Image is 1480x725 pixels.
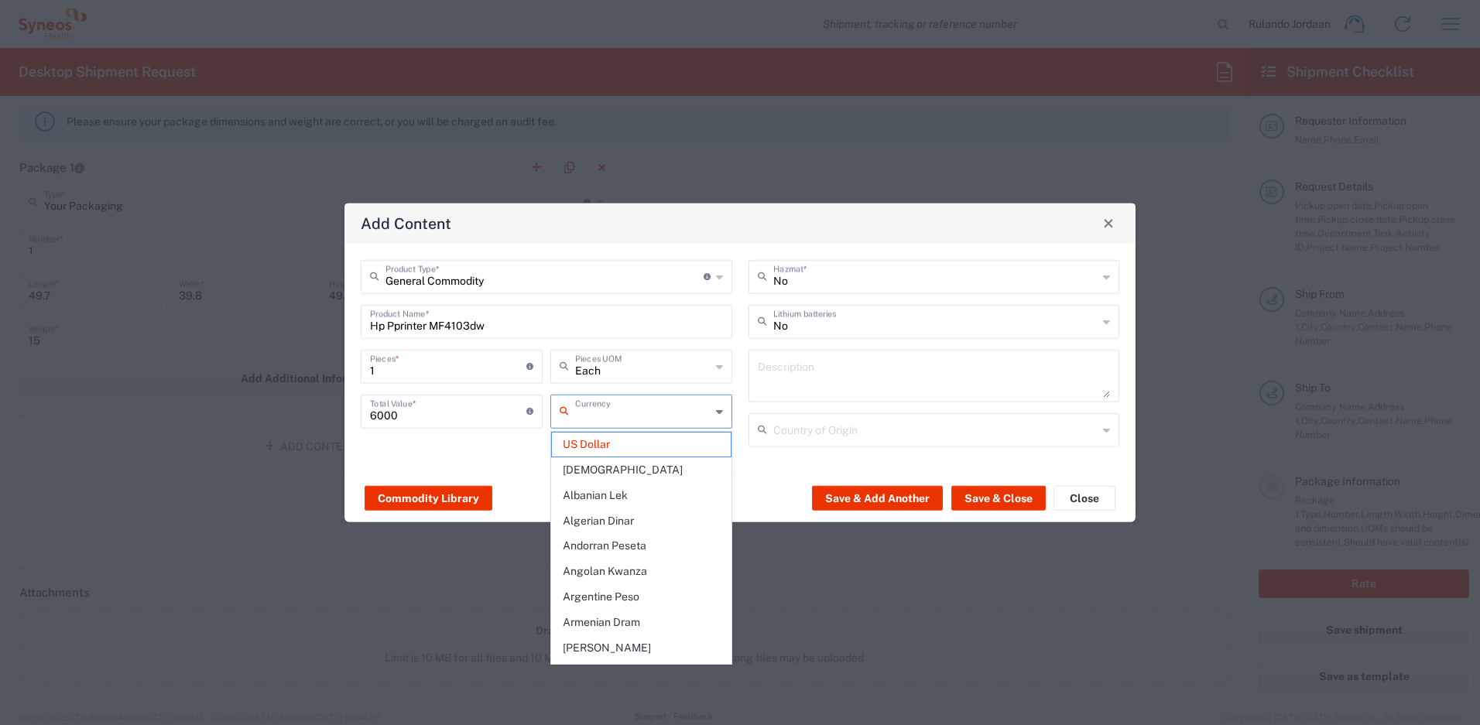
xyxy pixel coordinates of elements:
button: Close [1053,486,1115,511]
span: Angolan Kwanza [552,559,731,583]
button: Close [1098,212,1119,234]
span: Andorran Peseta [552,534,731,558]
span: Algerian Dinar [552,509,731,533]
button: Save & Close [951,486,1046,511]
span: US Dollar [552,433,731,457]
button: Commodity Library [365,486,492,511]
button: Save & Add Another [812,486,943,511]
span: Argentine Peso [552,585,731,609]
h4: Add Content [361,212,451,234]
span: [PERSON_NAME] [552,636,731,660]
span: Albanian Lek [552,484,731,508]
span: [DEMOGRAPHIC_DATA] [552,458,731,482]
span: Armenian Dram [552,610,731,634]
span: Australian Dollar [552,661,731,685]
